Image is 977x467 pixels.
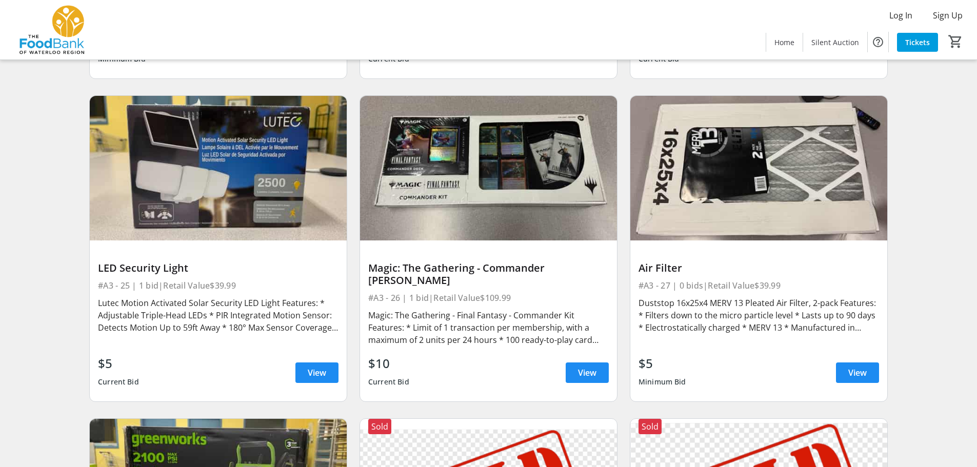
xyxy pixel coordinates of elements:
button: Cart [946,32,965,51]
a: View [566,39,609,60]
a: View [566,362,609,383]
div: Magic: The Gathering - Final Fantasy - Commander Kit Features: * Limit of 1 transaction per membe... [368,309,609,346]
div: $10 [368,354,409,373]
a: View [295,362,338,383]
img: Magic: The Gathering - Commander Kit [360,96,617,240]
div: Current Bid [98,373,139,391]
span: View [308,367,326,379]
button: Sign Up [925,7,971,24]
div: Duststop 16x25x4 MERV 13 Pleated Air Filter, 2-pack Features: * Filters down to the micro particl... [639,297,879,334]
a: Home [766,33,803,52]
div: Sold [368,419,391,434]
img: Air Filter [630,96,887,240]
span: Sign Up [933,9,963,22]
span: Silent Auction [811,37,859,48]
button: Log In [881,7,921,24]
a: Silent Auction [803,33,867,52]
div: $5 [98,354,139,373]
span: View [578,367,596,379]
div: #A3 - 25 | 1 bid | Retail Value $39.99 [98,278,338,293]
img: LED Security Light [90,96,347,240]
div: #A3 - 27 | 0 bids | Retail Value $39.99 [639,278,879,293]
a: View [836,39,879,60]
div: Current Bid [368,373,409,391]
a: Tickets [897,33,938,52]
a: View [295,39,338,60]
img: The Food Bank of Waterloo Region's Logo [6,4,97,55]
span: View [848,367,867,379]
div: Sold [639,419,662,434]
span: Home [774,37,794,48]
div: LED Security Light [98,262,338,274]
div: Air Filter [639,262,879,274]
button: Help [868,32,888,52]
div: Minimum Bid [639,373,686,391]
a: View [836,362,879,383]
span: Log In [889,9,912,22]
div: Lutec Motion Activated Solar Security LED Light Features: * Adjustable Triple-Head LEDs * PIR Int... [98,297,338,334]
div: $5 [639,354,686,373]
div: Magic: The Gathering - Commander [PERSON_NAME] [368,262,609,287]
div: #A3 - 26 | 1 bid | Retail Value $109.99 [368,291,609,305]
span: Tickets [905,37,930,48]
